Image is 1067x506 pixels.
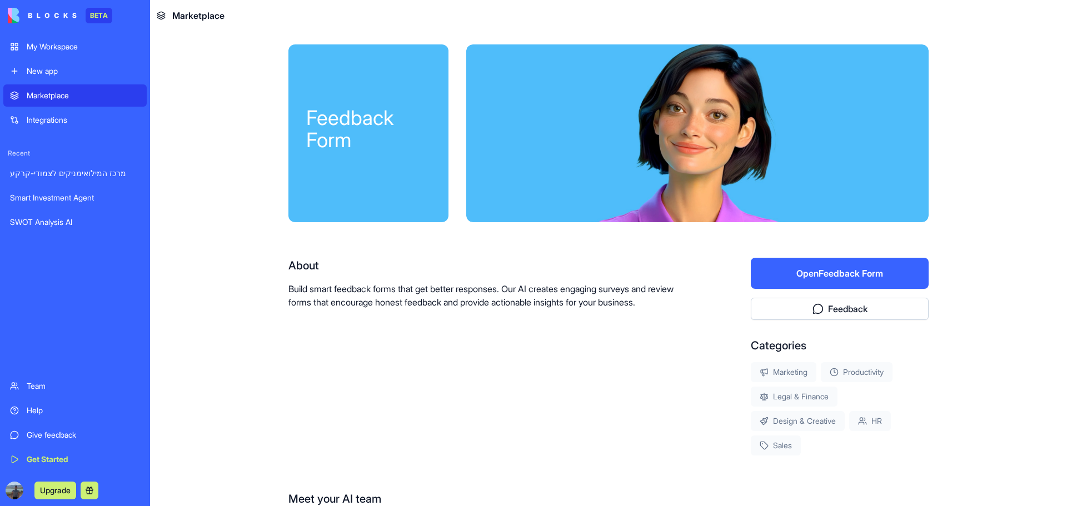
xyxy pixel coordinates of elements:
[288,258,680,273] div: About
[3,149,147,158] span: Recent
[27,41,140,52] div: My Workspace
[3,109,147,131] a: Integrations
[3,187,147,209] a: Smart Investment Agent
[27,380,140,392] div: Team
[3,375,147,397] a: Team
[751,338,929,353] div: Categories
[10,217,140,228] div: SWOT Analysis AI
[751,362,816,382] div: Marketing
[27,114,140,126] div: Integrations
[10,168,140,179] div: מרכז המילואימניקים לצמודי-קרקע
[288,282,680,309] p: Build smart feedback forms that get better responses. Our AI creates engaging surveys and review ...
[34,482,76,499] button: Upgrade
[3,211,147,233] a: SWOT Analysis AI
[751,268,929,279] a: OpenFeedback Form
[8,8,77,23] img: logo
[821,362,893,382] div: Productivity
[172,9,225,22] span: Marketplace
[8,8,112,23] a: BETA
[3,448,147,470] a: Get Started
[3,36,147,58] a: My Workspace
[3,424,147,446] a: Give feedback
[10,192,140,203] div: Smart Investment Agent
[86,8,112,23] div: BETA
[27,429,140,440] div: Give feedback
[27,66,140,77] div: New app
[751,435,801,455] div: Sales
[27,90,140,101] div: Marketplace
[849,411,891,431] div: HR
[751,387,837,407] div: Legal & Finance
[751,411,845,431] div: Design & Creative
[34,484,76,495] a: Upgrade
[751,258,929,289] button: OpenFeedback Form
[6,482,23,499] img: ACg8ocLjlcIU3OgKUp_j0mxcIsRVwcxtK1PHDZY82v1uajWLStHDXus=s96-c
[3,399,147,422] a: Help
[751,298,929,320] button: Feedback
[27,454,140,465] div: Get Started
[306,107,431,151] div: Feedback Form
[3,84,147,107] a: Marketplace
[3,162,147,184] a: מרכז המילואימניקים לצמודי-קרקע
[27,405,140,416] div: Help
[3,60,147,82] a: New app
